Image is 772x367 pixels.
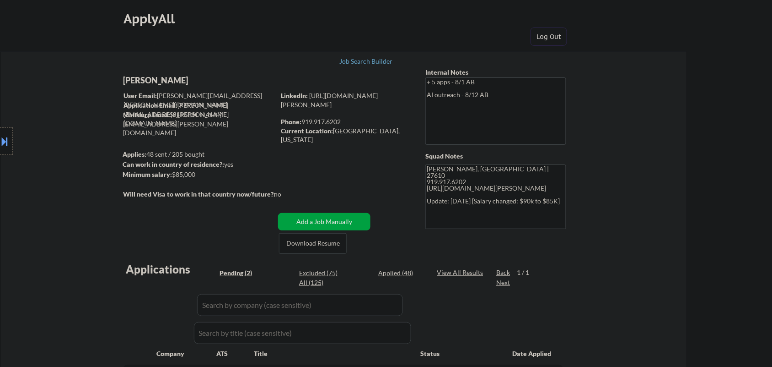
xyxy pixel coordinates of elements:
[281,127,333,135] strong: Current Location:
[216,349,254,358] div: ATS
[126,264,216,275] div: Applications
[496,278,511,287] div: Next
[299,268,345,278] div: Excluded (75)
[123,91,275,109] div: [PERSON_NAME][EMAIL_ADDRESS][PERSON_NAME][DOMAIN_NAME]
[281,92,308,99] strong: LinkedIn:
[123,150,275,159] div: 48 sent / 205 bought
[220,268,265,278] div: Pending (2)
[274,190,300,199] div: no
[281,118,301,126] strong: Phone:
[197,294,403,316] input: Search by company (case sensitive)
[123,75,311,86] div: [PERSON_NAME]
[123,101,275,128] div: [PERSON_NAME][EMAIL_ADDRESS][PERSON_NAME][DOMAIN_NAME]
[278,213,370,230] button: Add a Job Manually
[123,11,177,27] div: ApplyAll
[420,345,499,362] div: Status
[281,126,410,144] div: [GEOGRAPHIC_DATA], [US_STATE]
[437,268,486,277] div: View All Results
[496,268,511,277] div: Back
[299,278,345,287] div: All (125)
[123,160,272,169] div: yes
[517,268,538,277] div: 1 / 1
[123,170,275,179] div: $85,000
[123,190,275,198] strong: Will need Visa to work in that country now/future?:
[339,58,393,67] a: Job Search Builder
[279,233,347,254] button: Download Resume
[512,349,552,358] div: Date Applied
[281,117,410,126] div: 919.917.6202
[281,92,378,109] a: [URL][DOMAIN_NAME][PERSON_NAME]
[425,68,566,77] div: Internal Notes
[194,322,411,344] input: Search by title (case sensitive)
[425,152,566,161] div: Squad Notes
[254,349,412,358] div: Title
[123,110,275,137] div: [PERSON_NAME][EMAIL_ADDRESS][PERSON_NAME][DOMAIN_NAME]
[339,58,393,65] div: Job Search Builder
[378,268,424,278] div: Applied (48)
[531,27,567,46] button: Log Out
[123,160,224,168] strong: Can work in country of residence?:
[156,349,216,358] div: Company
